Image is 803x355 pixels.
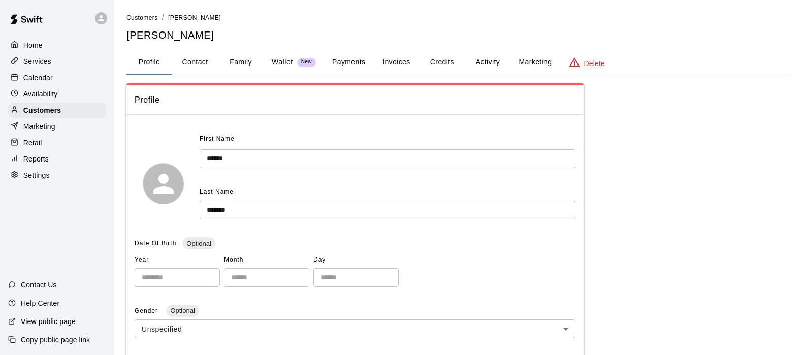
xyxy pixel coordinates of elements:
[8,135,106,150] a: Retail
[8,38,106,53] a: Home
[224,252,309,268] span: Month
[21,280,57,290] p: Contact Us
[23,154,49,164] p: Reports
[135,252,220,268] span: Year
[8,86,106,102] a: Availability
[218,50,264,75] button: Family
[135,307,160,314] span: Gender
[182,240,215,247] span: Optional
[23,138,42,148] p: Retail
[313,252,399,268] span: Day
[135,93,575,107] span: Profile
[419,50,465,75] button: Credits
[23,73,53,83] p: Calendar
[23,89,58,99] p: Availability
[126,14,158,21] span: Customers
[8,70,106,85] a: Calendar
[584,58,605,69] p: Delete
[21,298,59,308] p: Help Center
[135,240,176,247] span: Date Of Birth
[8,168,106,183] a: Settings
[23,105,61,115] p: Customers
[172,50,218,75] button: Contact
[200,131,235,147] span: First Name
[23,56,51,67] p: Services
[21,335,90,345] p: Copy public page link
[166,307,199,314] span: Optional
[8,119,106,134] a: Marketing
[297,59,316,66] span: New
[162,12,164,23] li: /
[126,28,791,42] h5: [PERSON_NAME]
[373,50,419,75] button: Invoices
[126,13,158,21] a: Customers
[168,14,221,21] span: [PERSON_NAME]
[23,40,43,50] p: Home
[8,54,106,69] a: Services
[135,319,575,338] div: Unspecified
[126,50,791,75] div: basic tabs example
[126,50,172,75] button: Profile
[324,50,373,75] button: Payments
[8,151,106,167] a: Reports
[8,103,106,118] a: Customers
[23,170,50,180] p: Settings
[126,12,791,23] nav: breadcrumb
[510,50,560,75] button: Marketing
[272,57,293,68] p: Wallet
[200,188,234,196] span: Last Name
[23,121,55,132] p: Marketing
[465,50,510,75] button: Activity
[21,316,76,327] p: View public page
